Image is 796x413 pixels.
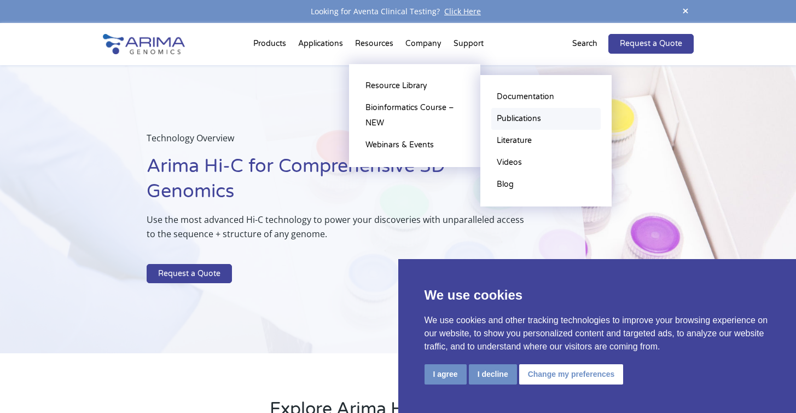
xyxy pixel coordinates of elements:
a: Webinars & Events [360,134,469,156]
button: Change my preferences [519,364,624,385]
a: Blog [491,174,601,196]
p: We use cookies and other tracking technologies to improve your browsing experience on our website... [425,314,770,353]
button: I agree [425,364,467,385]
a: Request a Quote [147,264,232,284]
h1: Arima Hi-C for Comprehensive 3D Genomics [147,154,531,213]
p: Technology Overview [147,131,531,154]
p: Search [572,37,597,51]
p: Use the most advanced Hi-C technology to power your discoveries with unparalleled access to the s... [147,213,531,250]
div: Looking for Aventa Clinical Testing? [103,4,694,19]
a: Documentation [491,86,601,108]
a: Literature [491,130,601,152]
p: We use cookies [425,285,770,305]
button: I decline [469,364,517,385]
a: Resource Library [360,75,469,97]
img: Arima-Genomics-logo [103,34,185,54]
a: Click Here [440,6,485,16]
a: Request a Quote [608,34,694,54]
a: Videos [491,152,601,174]
a: Bioinformatics Course – NEW [360,97,469,134]
a: Publications [491,108,601,130]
